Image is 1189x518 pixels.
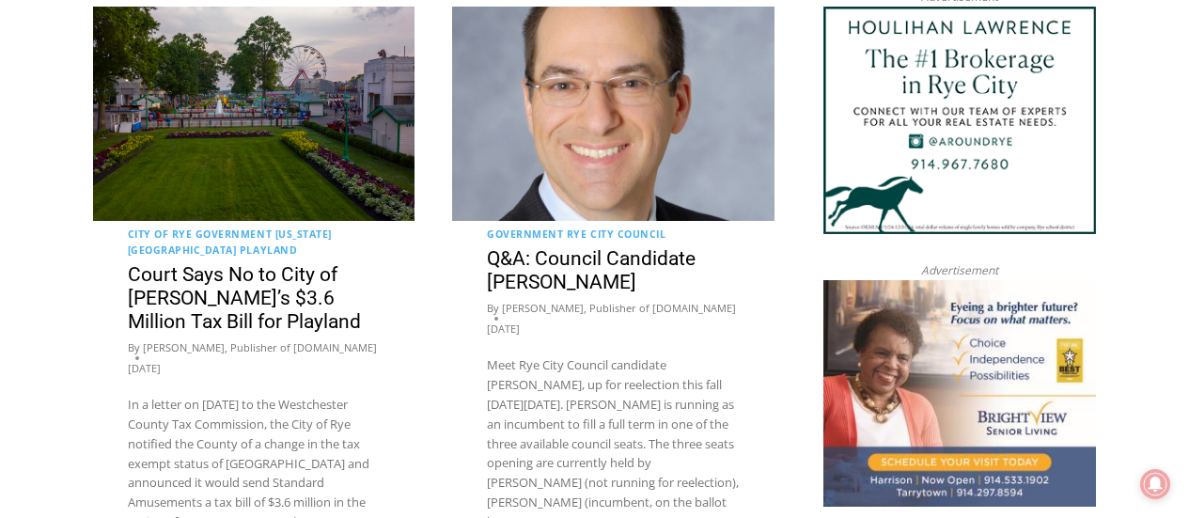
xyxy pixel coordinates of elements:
div: 6 [219,159,227,178]
a: Playland [240,243,297,257]
a: Intern @ [DOMAIN_NAME] [452,182,911,234]
a: Government [196,228,272,241]
div: Birds of Prey: Falcon and hawk demos [196,55,262,154]
span: Intern @ [DOMAIN_NAME] [492,187,871,229]
a: [PERSON_NAME], Publisher of [DOMAIN_NAME] [502,301,736,315]
img: (PHOTO: Rye Playland is now run by Standard Amusements.) [93,7,415,221]
a: Court Says No to City of [PERSON_NAME]’s $3.6 Million Tax Bill for Playland [128,263,361,333]
a: [PERSON_NAME] Read Sanctuary Fall Fest: [DATE] [1,187,272,234]
span: Advertisement [902,261,1017,279]
a: [US_STATE][GEOGRAPHIC_DATA] [128,228,332,257]
div: Apply Now <> summer and RHS senior internships available [475,1,888,182]
time: [DATE] [487,321,520,337]
h4: [PERSON_NAME] Read Sanctuary Fall Fest: [DATE] [15,189,241,232]
div: / [210,159,214,178]
a: Q&A: Council Candidate [PERSON_NAME] [487,247,696,293]
div: 2 [196,159,205,178]
img: (PHOTO: Rye City Council Candidate Josh Nathan.) [452,7,774,221]
a: [PERSON_NAME], Publisher of [DOMAIN_NAME] [143,340,377,354]
a: Rye City Council [567,228,665,241]
span: By [128,339,140,356]
time: [DATE] [128,360,161,377]
a: Government [487,228,563,241]
span: By [487,300,499,317]
img: Brightview Senior Living [823,280,1096,508]
a: City of Rye [128,228,193,241]
img: Houlihan Lawrence The #1 Brokerage in Rye City [823,7,1096,234]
